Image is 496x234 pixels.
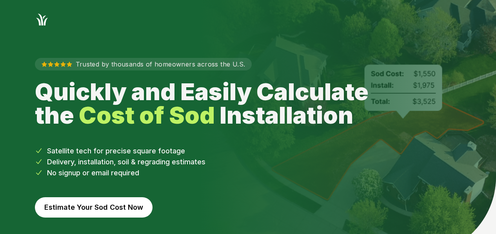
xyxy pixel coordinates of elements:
li: Delivery, installation, soil & regrading [35,157,461,167]
strong: Cost of Sod [79,101,215,129]
button: Estimate Your Sod Cost Now [35,197,153,218]
li: No signup or email required [35,167,461,178]
h1: Quickly and Easily Calculate the Installation [35,80,386,127]
span: estimates [172,158,205,166]
li: Satellite tech for precise square footage [35,146,461,157]
p: Trusted by thousands of homeowners across the U.S. [35,58,252,70]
